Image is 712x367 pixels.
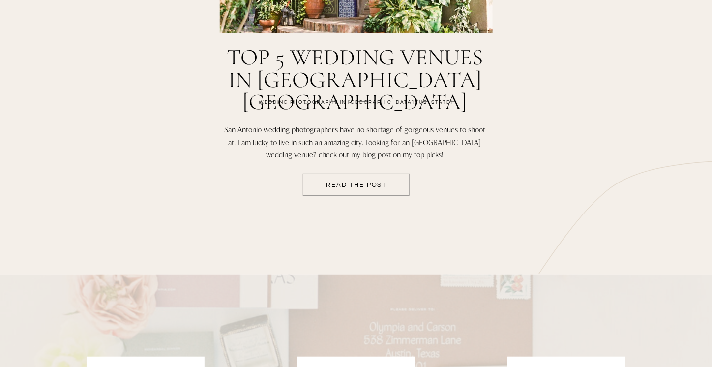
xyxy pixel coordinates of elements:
[220,99,492,111] h2: wedding photography in [GEOGRAPHIC_DATA] [US_STATE]
[303,183,410,191] a: READ THE POST
[219,46,491,99] a: top 5 wedding venues in [GEOGRAPHIC_DATA] [GEOGRAPHIC_DATA]
[223,124,486,163] p: San Antonio wedding photographers have no shortage of gorgeous venues to shoot at. I am lucky to ...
